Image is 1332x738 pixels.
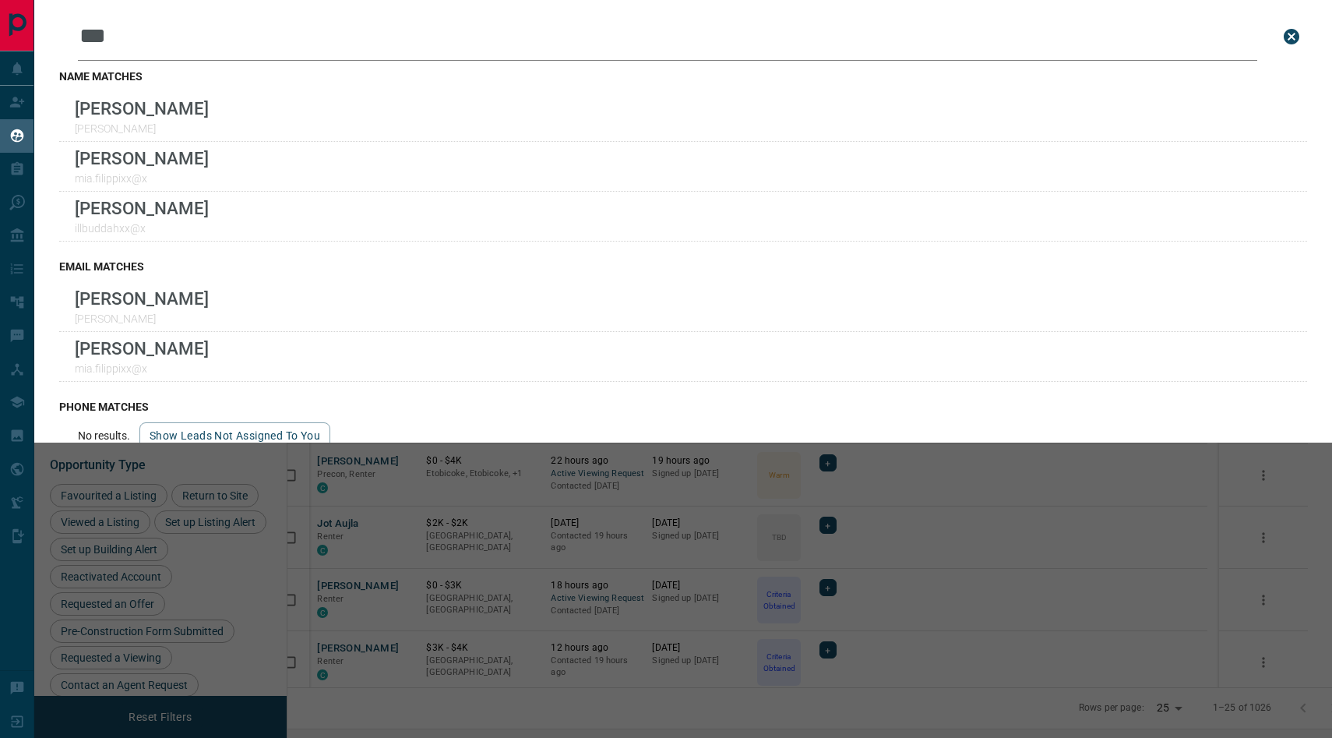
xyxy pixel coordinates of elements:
p: illbuddahxx@x [75,222,209,235]
p: No results. [78,429,130,442]
h3: email matches [59,260,1307,273]
p: [PERSON_NAME] [75,288,209,309]
p: [PERSON_NAME] [75,313,209,325]
button: show leads not assigned to you [139,422,330,449]
p: mia.filippixx@x [75,172,209,185]
p: mia.filippixx@x [75,362,209,375]
p: [PERSON_NAME] [75,122,209,135]
h3: name matches [59,70,1307,83]
p: [PERSON_NAME] [75,98,209,118]
p: [PERSON_NAME] [75,198,209,218]
h3: phone matches [59,401,1307,413]
button: close search bar [1276,21,1307,52]
p: [PERSON_NAME] [75,148,209,168]
p: [PERSON_NAME] [75,338,209,358]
